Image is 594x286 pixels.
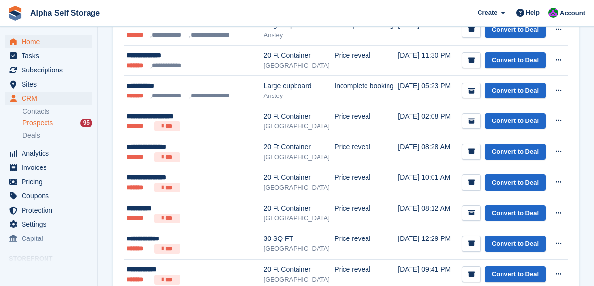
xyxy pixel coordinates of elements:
[334,198,398,229] td: Price reveal
[5,161,92,174] a: menu
[334,106,398,137] td: Price reveal
[398,198,454,229] td: [DATE] 08:12 AM
[22,146,80,160] span: Analytics
[5,63,92,77] a: menu
[23,130,92,141] a: Deals
[23,131,40,140] span: Deals
[485,266,546,283] a: Convert to Deal
[26,5,104,21] a: Alpha Self Storage
[485,205,546,221] a: Convert to Deal
[560,8,585,18] span: Account
[5,232,92,245] a: menu
[22,49,80,63] span: Tasks
[5,175,92,189] a: menu
[5,189,92,203] a: menu
[334,137,398,167] td: Price reveal
[80,119,92,127] div: 95
[264,203,335,214] div: 20 Ft Container
[398,167,454,198] td: [DATE] 10:01 AM
[22,175,80,189] span: Pricing
[485,52,546,69] a: Convert to Deal
[22,217,80,231] span: Settings
[264,30,335,40] div: Anstey
[334,76,398,106] td: Incomplete booking
[334,15,398,45] td: Incomplete booking
[398,137,454,167] td: [DATE] 08:28 AM
[526,8,540,18] span: Help
[398,45,454,75] td: [DATE] 11:30 PM
[485,83,546,99] a: Convert to Deal
[334,229,398,260] td: Price reveal
[23,118,92,128] a: Prospects 95
[22,232,80,245] span: Capital
[485,174,546,191] a: Convert to Deal
[5,92,92,105] a: menu
[5,217,92,231] a: menu
[264,142,335,152] div: 20 Ft Container
[334,167,398,198] td: Price reveal
[23,119,53,128] span: Prospects
[22,35,80,48] span: Home
[22,77,80,91] span: Sites
[264,214,335,223] div: [GEOGRAPHIC_DATA]
[22,203,80,217] span: Protection
[485,113,546,129] a: Convert to Deal
[22,189,80,203] span: Coupons
[22,161,80,174] span: Invoices
[485,144,546,160] a: Convert to Deal
[5,77,92,91] a: menu
[5,146,92,160] a: menu
[264,121,335,131] div: [GEOGRAPHIC_DATA]
[334,45,398,75] td: Price reveal
[22,63,80,77] span: Subscriptions
[5,49,92,63] a: menu
[264,183,335,192] div: [GEOGRAPHIC_DATA]
[398,76,454,106] td: [DATE] 05:23 PM
[264,81,335,91] div: Large cupboard
[264,91,335,101] div: Anstey
[264,275,335,285] div: [GEOGRAPHIC_DATA]
[264,111,335,121] div: 20 Ft Container
[5,35,92,48] a: menu
[9,254,97,263] span: Storefront
[264,234,335,244] div: 30 SQ FT
[264,264,335,275] div: 20 Ft Container
[398,229,454,260] td: [DATE] 12:29 PM
[23,107,92,116] a: Contacts
[264,61,335,71] div: [GEOGRAPHIC_DATA]
[485,22,546,38] a: Convert to Deal
[5,203,92,217] a: menu
[264,152,335,162] div: [GEOGRAPHIC_DATA]
[398,15,454,45] td: [DATE] 07:32 PM
[22,92,80,105] span: CRM
[548,8,558,18] img: James Bambury
[264,50,335,61] div: 20 Ft Container
[478,8,497,18] span: Create
[398,106,454,137] td: [DATE] 02:08 PM
[264,172,335,183] div: 20 Ft Container
[264,244,335,254] div: [GEOGRAPHIC_DATA]
[8,6,23,21] img: stora-icon-8386f47178a22dfd0bd8f6a31ec36ba5ce8667c1dd55bd0f319d3a0aa187defe.svg
[485,236,546,252] a: Convert to Deal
